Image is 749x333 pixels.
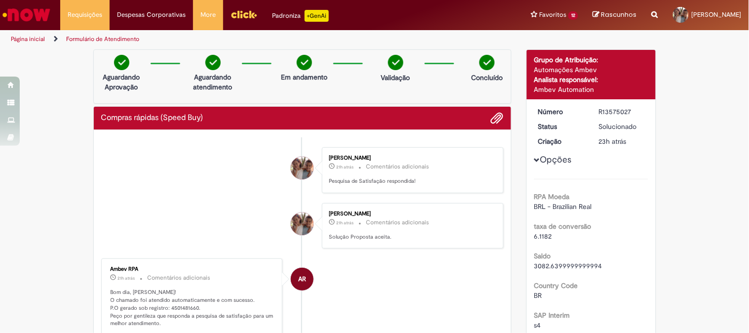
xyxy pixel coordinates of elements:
b: taxa de conversão [534,222,591,231]
div: Ambev Automation [534,84,648,94]
p: Pesquisa de Satisfação respondida! [329,177,493,185]
p: Solução Proposta aceita. [329,233,493,241]
time: 29/09/2025 10:24:37 [118,275,135,281]
small: Comentários adicionais [148,274,211,282]
span: 21h atrás [118,275,135,281]
img: check-circle-green.png [114,55,129,70]
img: check-circle-green.png [205,55,221,70]
div: Analista responsável: [534,75,648,84]
p: Aguardando atendimento [189,72,237,92]
div: Automações Ambev [534,65,648,75]
time: 29/09/2025 08:46:02 [599,137,627,146]
div: Padroniza [272,10,329,22]
small: Comentários adicionais [366,163,429,171]
div: Henrique Jacinto Da Silva [291,157,314,179]
div: [PERSON_NAME] [329,155,493,161]
img: check-circle-green.png [297,55,312,70]
div: Henrique Jacinto Da Silva [291,212,314,235]
div: [PERSON_NAME] [329,211,493,217]
div: Grupo de Atribuição: [534,55,648,65]
time: 29/09/2025 10:27:05 [336,220,354,226]
dt: Número [531,107,591,117]
div: 29/09/2025 08:46:02 [599,136,645,146]
p: Validação [381,73,410,83]
span: AR [298,267,306,291]
span: Rascunhos [601,10,637,19]
div: Ambev RPA [291,268,314,291]
span: More [200,10,216,20]
img: click_logo_yellow_360x200.png [231,7,257,22]
span: [PERSON_NAME] [692,10,742,19]
small: Comentários adicionais [366,218,429,227]
span: 3082.6399999999994 [534,261,602,270]
p: Aguardando Aprovação [98,72,146,92]
span: BR [534,291,542,300]
h2: Compras rápidas (Speed Buy) Histórico de tíquete [101,114,203,123]
img: ServiceNow [1,5,52,25]
ul: Trilhas de página [7,30,492,48]
p: Concluído [471,73,503,83]
p: Em andamento [281,72,327,82]
span: 12 [568,11,578,20]
img: check-circle-green.png [479,55,495,70]
span: 21h atrás [336,164,354,170]
b: SAP Interim [534,311,570,320]
b: RPA Moeda [534,192,570,201]
span: 6.1182 [534,232,552,241]
dt: Criação [531,136,591,146]
button: Adicionar anexos [491,112,504,125]
div: Solucionado [599,122,645,131]
span: Favoritos [539,10,566,20]
dt: Status [531,122,591,131]
b: Country Code [534,281,578,290]
time: 29/09/2025 10:27:15 [336,164,354,170]
b: Saldo [534,251,551,260]
div: Ambev RPA [111,266,275,272]
img: check-circle-green.png [388,55,403,70]
span: Despesas Corporativas [117,10,186,20]
span: 21h atrás [336,220,354,226]
p: Bom dia, [PERSON_NAME]! O chamado foi atendido automaticamente e com sucesso. P.O gerado sob regi... [111,289,275,328]
a: Página inicial [11,35,45,43]
div: R13575027 [599,107,645,117]
a: Rascunhos [593,10,637,20]
p: +GenAi [305,10,329,22]
a: Formulário de Atendimento [66,35,139,43]
span: BRL - Brazilian Real [534,202,592,211]
span: 23h atrás [599,137,627,146]
span: Requisições [68,10,102,20]
span: s4 [534,321,541,330]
